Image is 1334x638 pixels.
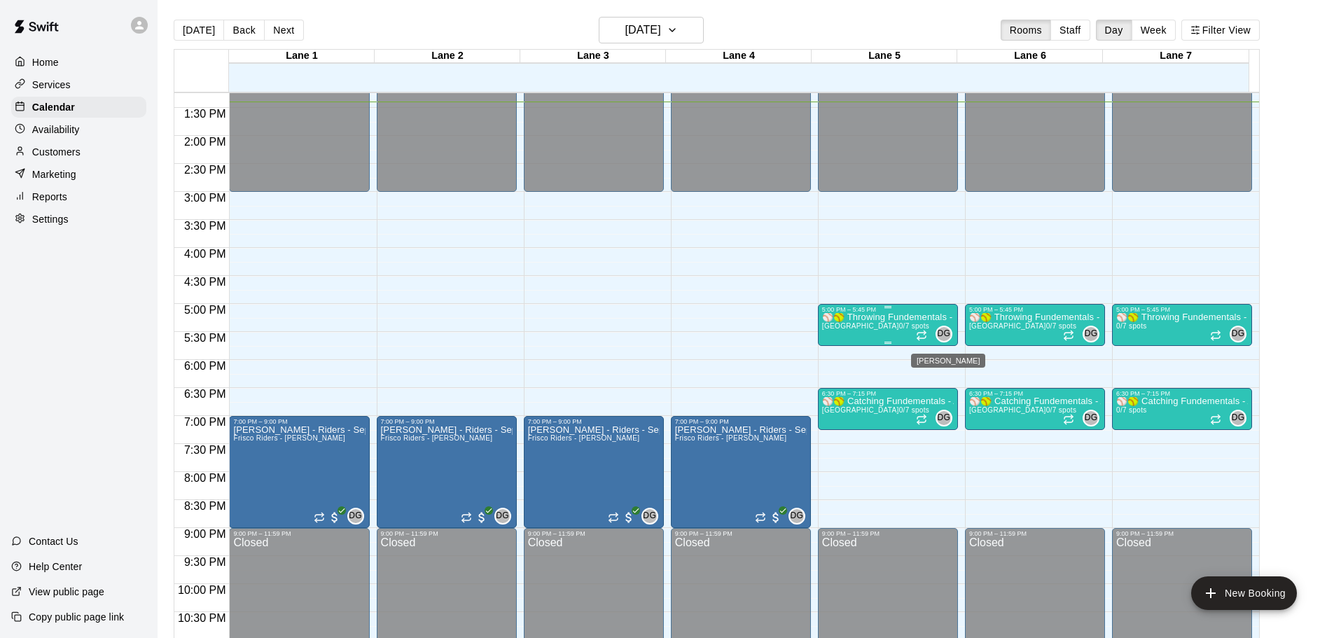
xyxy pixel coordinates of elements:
[794,508,805,525] span: Daniel Gonzalez
[1132,20,1176,41] button: Week
[32,55,59,69] p: Home
[822,390,954,397] div: 6:30 PM – 7:15 PM
[599,17,704,43] button: [DATE]
[475,511,489,525] span: All customers have paid
[496,509,509,523] span: DG
[174,612,229,624] span: 10:30 PM
[822,530,954,537] div: 9:00 PM – 11:59 PM
[1046,406,1077,414] span: 0/7 spots filled
[181,248,230,260] span: 4:00 PM
[11,97,146,118] a: Calendar
[1191,576,1297,610] button: add
[1050,20,1090,41] button: Staff
[1116,306,1248,313] div: 5:00 PM – 5:45 PM
[822,306,954,313] div: 5:00 PM – 5:45 PM
[223,20,265,41] button: Back
[181,108,230,120] span: 1:30 PM
[969,306,1101,313] div: 5:00 PM – 5:45 PM
[1232,411,1245,425] span: DG
[314,512,325,523] span: Recurring event
[675,530,807,537] div: 9:00 PM – 11:59 PM
[181,220,230,232] span: 3:30 PM
[347,508,364,525] div: Daniel Gonzalez
[381,434,493,442] span: Frisco Riders - [PERSON_NAME]
[1088,326,1099,342] span: Daniel Gonzalez
[1210,414,1221,425] span: Recurring event
[936,326,952,342] div: Daniel Gonzalez
[375,50,520,63] div: Lane 2
[1230,326,1246,342] div: Daniel Gonzalez
[11,186,146,207] a: Reports
[181,556,230,568] span: 9:30 PM
[181,444,230,456] span: 7:30 PM
[29,585,104,599] p: View public page
[1085,411,1098,425] span: DG
[936,410,952,427] div: Daniel Gonzalez
[233,418,365,425] div: 7:00 PM – 9:00 PM
[11,119,146,140] div: Availability
[349,509,362,523] span: DG
[229,50,375,63] div: Lane 1
[812,50,957,63] div: Lane 5
[1235,326,1246,342] span: Daniel Gonzalez
[353,508,364,525] span: Daniel Gonzalez
[174,584,229,596] span: 10:00 PM
[11,52,146,73] a: Home
[675,418,807,425] div: 7:00 PM – 9:00 PM
[1230,410,1246,427] div: Daniel Gonzalez
[965,304,1105,346] div: 5:00 PM – 5:45 PM: ⚾🥎 Throwing Fundementals - Ages 7 to 10 - Thursdays 5:00 to 5:45 ⚾🥎
[181,472,230,484] span: 8:00 PM
[29,560,82,574] p: Help Center
[32,145,81,159] p: Customers
[1001,20,1051,41] button: Rooms
[822,322,899,330] span: [GEOGRAPHIC_DATA]
[32,123,80,137] p: Availability
[181,304,230,316] span: 5:00 PM
[941,326,952,342] span: Daniel Gonzalez
[11,209,146,230] a: Settings
[641,508,658,525] div: Daniel Gonzalez
[675,434,787,442] span: Frisco Riders - [PERSON_NAME]
[11,164,146,185] div: Marketing
[11,141,146,162] a: Customers
[965,388,1105,430] div: 6:30 PM – 7:15 PM: ⚾🥎 Catching Fundementals - Ages 7 to 10 - Thursdays 6:30 to 7:15 ⚾🥎
[381,418,513,425] div: 7:00 PM – 9:00 PM
[899,322,930,330] span: 0/7 spots filled
[625,20,661,40] h6: [DATE]
[494,508,511,525] div: Daniel Gonzalez
[174,20,224,41] button: [DATE]
[1116,406,1147,414] span: 0/7 spots filled
[11,74,146,95] div: Services
[1096,20,1132,41] button: Day
[769,511,783,525] span: All customers have paid
[969,406,1046,414] span: [GEOGRAPHIC_DATA]
[328,511,342,525] span: All customers have paid
[1181,20,1260,41] button: Filter View
[911,354,985,368] div: [PERSON_NAME]
[1116,390,1248,397] div: 6:30 PM – 7:15 PM
[1088,410,1099,427] span: Daniel Gonzalez
[788,508,805,525] div: Daniel Gonzalez
[233,434,345,442] span: Frisco Riders - [PERSON_NAME]
[1116,530,1248,537] div: 9:00 PM – 11:59 PM
[1116,322,1147,330] span: 0/7 spots filled
[520,50,666,63] div: Lane 3
[608,512,619,523] span: Recurring event
[666,50,812,63] div: Lane 4
[528,418,660,425] div: 7:00 PM – 9:00 PM
[916,414,927,425] span: Recurring event
[181,416,230,428] span: 7:00 PM
[1063,414,1074,425] span: Recurring event
[1063,330,1074,341] span: Recurring event
[899,406,930,414] span: 0/7 spots filled
[822,406,899,414] span: [GEOGRAPHIC_DATA]
[671,416,811,528] div: 7:00 PM – 9:00 PM: Jason - Riders - Sept
[32,212,69,226] p: Settings
[32,190,67,204] p: Reports
[1083,410,1099,427] div: Daniel Gonzalez
[818,388,958,430] div: 6:30 PM – 7:15 PM: ⚾🥎 Catching Fundementals - Ages 7 to 10 - Thursdays 6:30 to 7:15 ⚾🥎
